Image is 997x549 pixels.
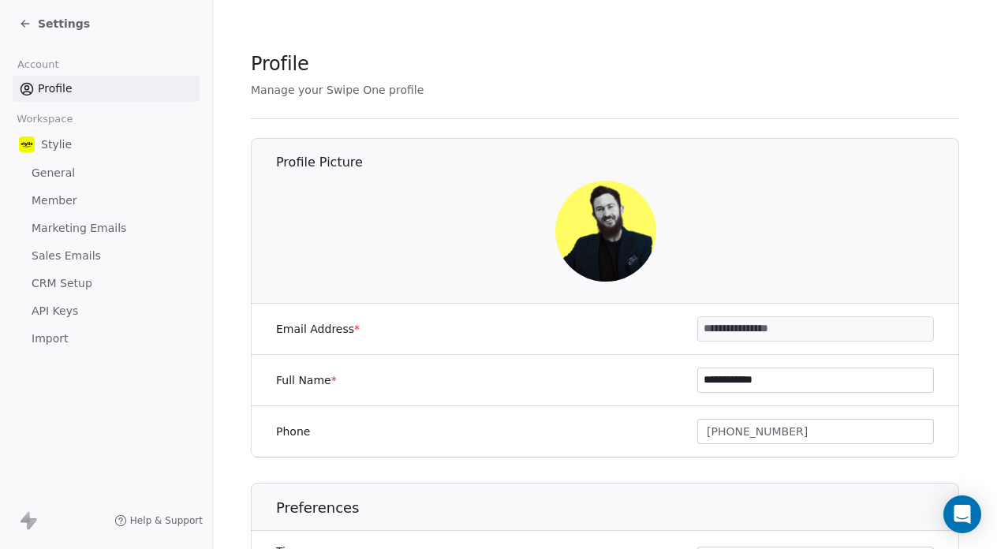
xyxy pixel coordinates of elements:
label: Phone [276,424,310,439]
a: API Keys [13,298,200,324]
label: Email Address [276,321,360,337]
div: Open Intercom Messenger [943,495,981,533]
span: Sales Emails [32,248,101,264]
span: Marketing Emails [32,220,126,237]
span: Import [32,331,68,347]
a: Marketing Emails [13,215,200,241]
a: Member [13,188,200,214]
a: Import [13,326,200,352]
a: CRM Setup [13,271,200,297]
span: Member [32,192,77,209]
img: Market%20Domination-11.png [555,181,656,282]
a: Help & Support [114,514,203,527]
a: Settings [19,16,90,32]
span: General [32,165,75,181]
span: Profile [38,80,73,97]
span: CRM Setup [32,275,92,292]
span: [PHONE_NUMBER] [707,424,808,440]
a: Profile [13,76,200,102]
a: Sales Emails [13,243,200,269]
span: Stylie [41,136,72,152]
span: API Keys [32,303,78,319]
h1: Preferences [276,499,960,517]
h1: Profile Picture [276,154,960,171]
span: Settings [38,16,90,32]
span: Profile [251,52,309,76]
span: Help & Support [130,514,203,527]
a: General [13,160,200,186]
span: Manage your Swipe One profile [251,84,424,96]
span: Workspace [10,107,80,131]
img: stylie-square-yellow.svg [19,136,35,152]
label: Full Name [276,372,337,388]
button: [PHONE_NUMBER] [697,419,934,444]
span: Account [10,53,65,77]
